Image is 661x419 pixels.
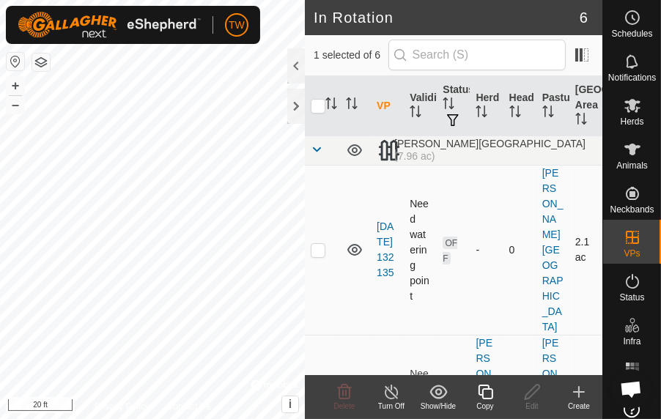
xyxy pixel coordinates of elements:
[476,242,497,258] div: -
[410,108,421,119] p-sorticon: Activate to sort
[503,76,536,136] th: Head
[437,76,470,136] th: Status
[443,237,457,264] span: OFF
[334,402,355,410] span: Delete
[580,7,588,29] span: 6
[282,396,298,412] button: i
[470,76,503,136] th: Herd
[377,220,394,278] a: [DATE] 132135
[325,100,337,111] p-sorticon: Activate to sort
[569,165,602,335] td: 2.1 ac
[624,249,640,258] span: VPs
[555,401,602,412] div: Create
[7,53,24,70] button: Reset Map
[608,73,656,82] span: Notifications
[404,165,437,335] td: Need watering point
[394,150,435,162] span: (7.96 ac)
[542,108,554,119] p-sorticon: Activate to sort
[462,401,509,412] div: Copy
[18,12,201,38] img: Gallagher Logo
[542,167,564,333] a: [PERSON_NAME][GEOGRAPHIC_DATA]
[388,40,566,70] input: Search (S)
[7,96,24,114] button: –
[377,138,597,163] div: [PERSON_NAME][GEOGRAPHIC_DATA]
[611,29,652,38] span: Schedules
[229,18,245,33] span: TW
[314,9,580,26] h2: In Rotation
[611,369,651,409] div: Open chat
[536,76,569,136] th: Pasture
[623,337,640,346] span: Infra
[368,401,415,412] div: Turn Off
[415,401,462,412] div: Show/Hide
[443,100,454,111] p-sorticon: Activate to sort
[289,398,292,410] span: i
[509,401,555,412] div: Edit
[620,117,643,126] span: Herds
[476,108,487,119] p-sorticon: Activate to sort
[614,381,650,390] span: Heatmap
[616,161,648,170] span: Animals
[95,400,149,413] a: Privacy Policy
[7,77,24,94] button: +
[404,76,437,136] th: Validity
[346,100,358,111] p-sorticon: Activate to sort
[503,165,536,335] td: 0
[314,48,388,63] span: 1 selected of 6
[610,205,654,214] span: Neckbands
[167,400,210,413] a: Contact Us
[371,76,404,136] th: VP
[32,53,50,71] button: Map Layers
[569,76,602,136] th: [GEOGRAPHIC_DATA] Area
[575,115,587,127] p-sorticon: Activate to sort
[509,108,521,119] p-sorticon: Activate to sort
[619,293,644,302] span: Status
